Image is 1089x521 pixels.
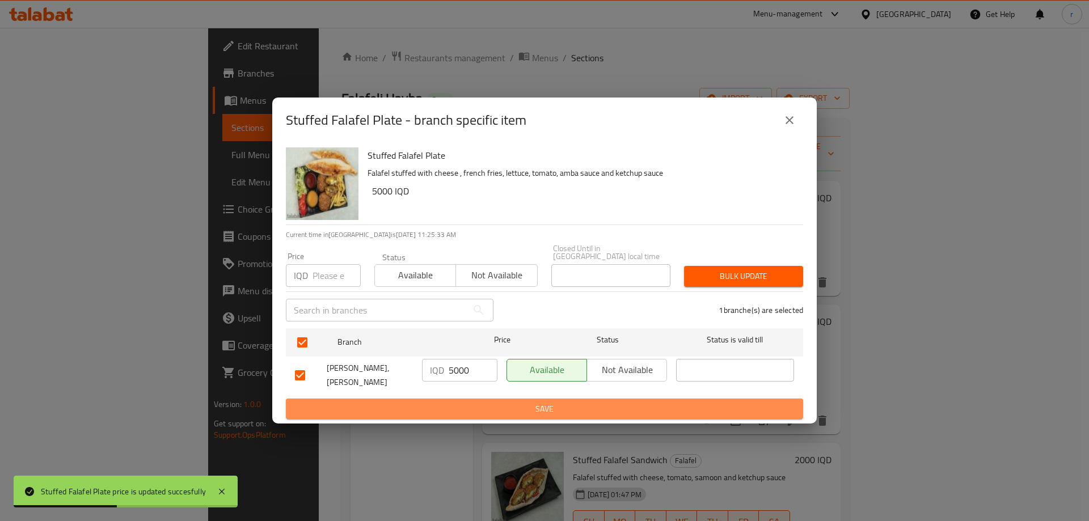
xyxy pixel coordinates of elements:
[368,147,794,163] h6: Stuffed Falafel Plate
[719,304,803,316] p: 1 branche(s) are selected
[465,333,540,347] span: Price
[676,333,794,347] span: Status is valid till
[449,359,497,382] input: Please enter price
[372,183,794,199] h6: 5000 IQD
[549,333,667,347] span: Status
[592,362,662,378] span: Not available
[41,485,206,498] div: Stuffed Falafel Plate price is updated succesfully
[368,166,794,180] p: Falafel stuffed with cheese , french fries, lettuce, tomato, amba sauce and ketchup sauce
[286,111,526,129] h2: Stuffed Falafel Plate - branch specific item
[506,359,587,382] button: Available
[286,399,803,420] button: Save
[294,269,308,282] p: IQD
[461,267,533,283] span: Not available
[776,107,803,134] button: close
[286,299,467,321] input: Search in branches
[379,267,451,283] span: Available
[455,264,537,287] button: Not available
[430,363,444,377] p: IQD
[313,264,361,287] input: Please enter price
[374,264,456,287] button: Available
[684,266,803,287] button: Bulk update
[512,362,583,378] span: Available
[286,147,358,220] img: Stuffed Falafel Plate
[586,359,667,382] button: Not available
[693,269,794,283] span: Bulk update
[286,230,803,240] p: Current time in [GEOGRAPHIC_DATA] is [DATE] 11:25:33 AM
[295,402,794,416] span: Save
[327,361,413,389] span: [PERSON_NAME], [PERSON_NAME]
[337,335,455,349] span: Branch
